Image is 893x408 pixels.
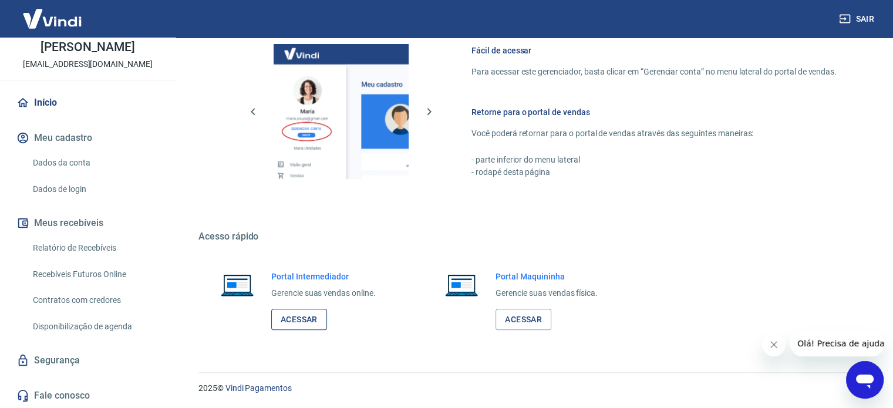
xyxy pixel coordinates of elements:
a: Vindi Pagamentos [225,383,292,393]
p: - rodapé desta página [471,166,837,178]
h6: Retorne para o portal de vendas [471,106,837,118]
h6: Portal Maquininha [496,271,598,282]
a: Contratos com credores [28,288,161,312]
p: [PERSON_NAME] [41,41,134,53]
p: 2025 © [198,382,865,394]
a: Recebíveis Futuros Online [28,262,161,286]
button: Sair [837,8,879,30]
span: Olá! Precisa de ajuda? [7,8,99,18]
p: Você poderá retornar para o portal de vendas através das seguintes maneiras: [471,127,837,140]
a: Início [14,90,161,116]
p: Gerencie suas vendas online. [271,287,376,299]
iframe: Fechar mensagem [762,333,786,356]
a: Dados da conta [28,151,161,175]
p: - parte inferior do menu lateral [471,154,837,166]
a: Acessar [496,309,551,331]
img: Vindi [14,1,90,36]
img: Imagem da dashboard mostrando o botão de gerenciar conta na sidebar no lado esquerdo [274,44,409,179]
iframe: Botão para abrir a janela de mensagens [846,361,884,399]
button: Meus recebíveis [14,210,161,236]
a: Segurança [14,348,161,373]
iframe: Mensagem da empresa [790,331,884,356]
a: Acessar [271,309,327,331]
a: Relatório de Recebíveis [28,236,161,260]
p: Gerencie suas vendas física. [496,287,598,299]
button: Meu cadastro [14,125,161,151]
p: [EMAIL_ADDRESS][DOMAIN_NAME] [23,58,153,70]
a: Disponibilização de agenda [28,315,161,339]
p: Para acessar este gerenciador, basta clicar em “Gerenciar conta” no menu lateral do portal de ven... [471,66,837,78]
img: Imagem de um notebook aberto [213,271,262,299]
h6: Portal Intermediador [271,271,376,282]
h5: Acesso rápido [198,231,865,242]
img: Imagem de um notebook aberto [437,271,486,299]
h6: Fácil de acessar [471,45,837,56]
a: Dados de login [28,177,161,201]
